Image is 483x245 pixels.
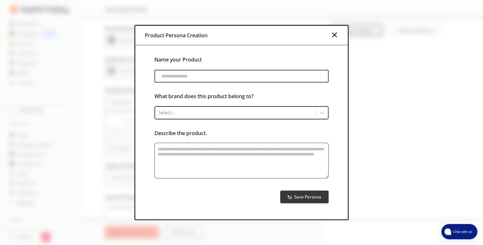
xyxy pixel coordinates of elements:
img: Close [330,31,338,39]
button: Save Persona [280,191,329,203]
h3: What brand does this product belong to? [154,91,329,101]
b: Save Persona [294,194,321,200]
span: Chat with us [450,229,473,234]
h3: Name your Product [154,55,329,64]
h3: Describe the product. [154,128,329,138]
textarea: product-persona-input-textarea [154,143,329,178]
button: Close [330,31,338,40]
button: atlas-launcher [441,224,477,239]
input: product-persona-input-input [154,70,329,83]
h3: Product Persona Creation [145,31,208,40]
